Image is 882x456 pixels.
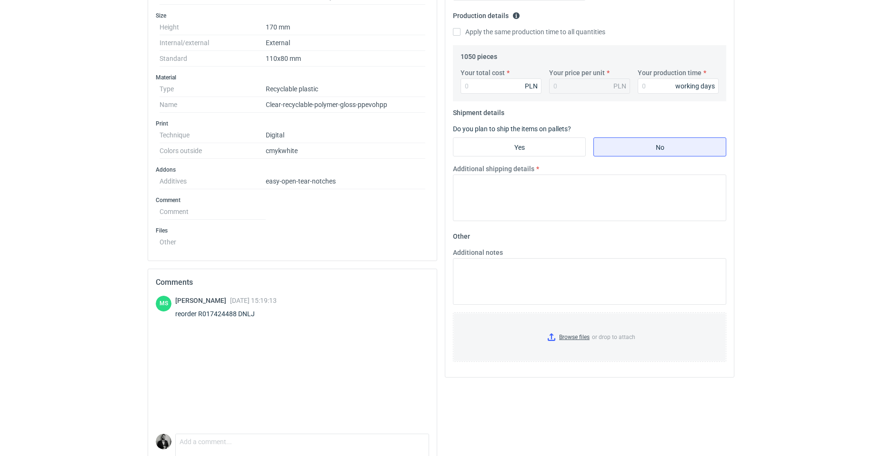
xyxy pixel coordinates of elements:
h3: Print [156,120,429,127]
dt: Comment [160,204,266,220]
dt: Colors outside [160,143,266,159]
label: Additional shipping details [453,164,534,174]
label: Yes [453,137,586,156]
dd: External [266,35,425,51]
legend: 1050 pieces [461,49,497,60]
dt: Other [160,234,266,246]
h3: Addons [156,166,429,174]
div: PLN [525,81,538,91]
div: PLN [613,81,626,91]
dt: Additives [160,174,266,189]
label: No [593,137,726,156]
legend: Other [453,229,470,240]
dd: Recyclable plastic [266,81,425,97]
span: [PERSON_NAME] [175,297,230,304]
dd: 110x80 mm [266,51,425,67]
h2: Comments [156,277,429,288]
h3: Size [156,12,429,19]
dd: Digital [266,127,425,143]
dt: Internal/external [160,35,266,51]
label: Your production time [638,68,702,78]
dd: easy-open-tear-notches [266,174,425,189]
dt: Height [160,19,266,35]
h3: Comment [156,196,429,204]
dd: Clear-recyclable-polymer-gloss-ppevohpp [266,97,425,113]
img: Dragan Čivčić [156,434,171,449]
span: [DATE] 15:19:13 [230,297,277,304]
dt: Technique [160,127,266,143]
div: Maciej Sikora [156,296,171,311]
div: working days [675,81,715,91]
label: Do you plan to ship the items on pallets? [453,125,571,133]
dt: Name [160,97,266,113]
input: 0 [638,78,719,94]
dd: cmyk white [266,143,425,159]
label: Apply the same production time to all quantities [453,27,605,37]
legend: Production details [453,8,520,19]
label: Your total cost [461,68,505,78]
label: Additional notes [453,248,503,257]
input: 0 [461,78,541,94]
legend: Shipment details [453,105,504,116]
figcaption: MS [156,296,171,311]
dt: Type [160,81,266,97]
h3: Files [156,227,429,234]
dt: Standard [160,51,266,67]
label: or drop to attach [453,313,726,361]
h3: Material [156,74,429,81]
div: reorder R017424488 DNLJ [175,309,277,319]
label: Your price per unit [549,68,605,78]
dd: 170 mm [266,19,425,35]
